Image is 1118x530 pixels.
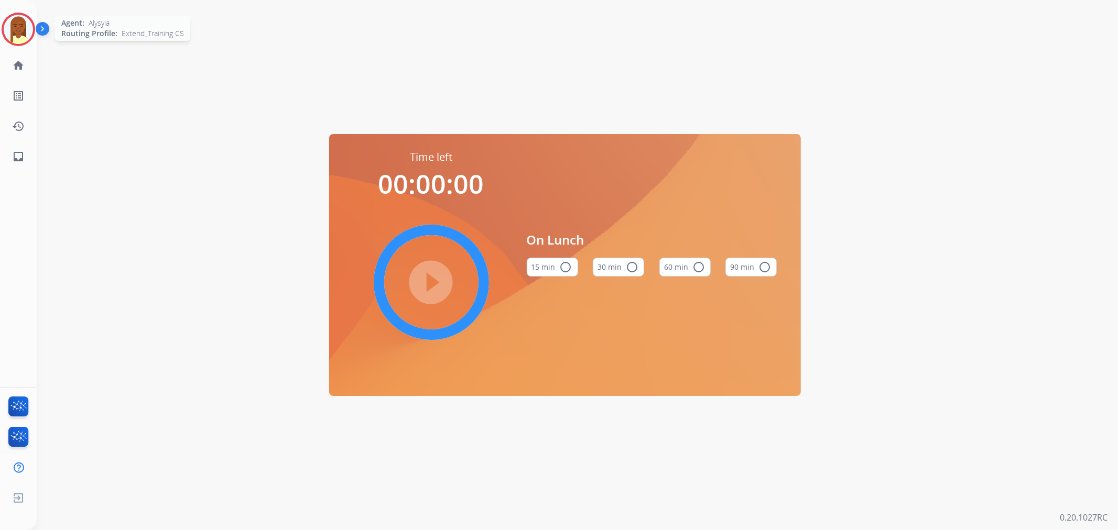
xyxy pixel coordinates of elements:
mat-icon: inbox [12,150,25,163]
span: Time left [410,150,452,164]
p: 0.20.1027RC [1060,511,1108,524]
button: 15 min [527,258,578,277]
mat-icon: radio_button_unchecked [560,261,572,273]
img: avatar [4,15,33,44]
mat-icon: list_alt [12,90,25,102]
span: Extend_Training CS [122,28,184,39]
mat-icon: radio_button_unchecked [626,261,638,273]
span: On Lunch [527,230,777,249]
mat-icon: radio_button_unchecked [692,261,705,273]
button: 30 min [593,258,644,277]
span: Routing Profile: [61,28,117,39]
button: 90 min [725,258,777,277]
mat-icon: history [12,120,25,132]
mat-icon: radio_button_unchecked [758,261,771,273]
mat-icon: home [12,59,25,72]
span: 00:00:00 [378,166,484,202]
span: Alysyia [89,18,110,28]
span: Agent: [61,18,84,28]
button: 60 min [659,258,711,277]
